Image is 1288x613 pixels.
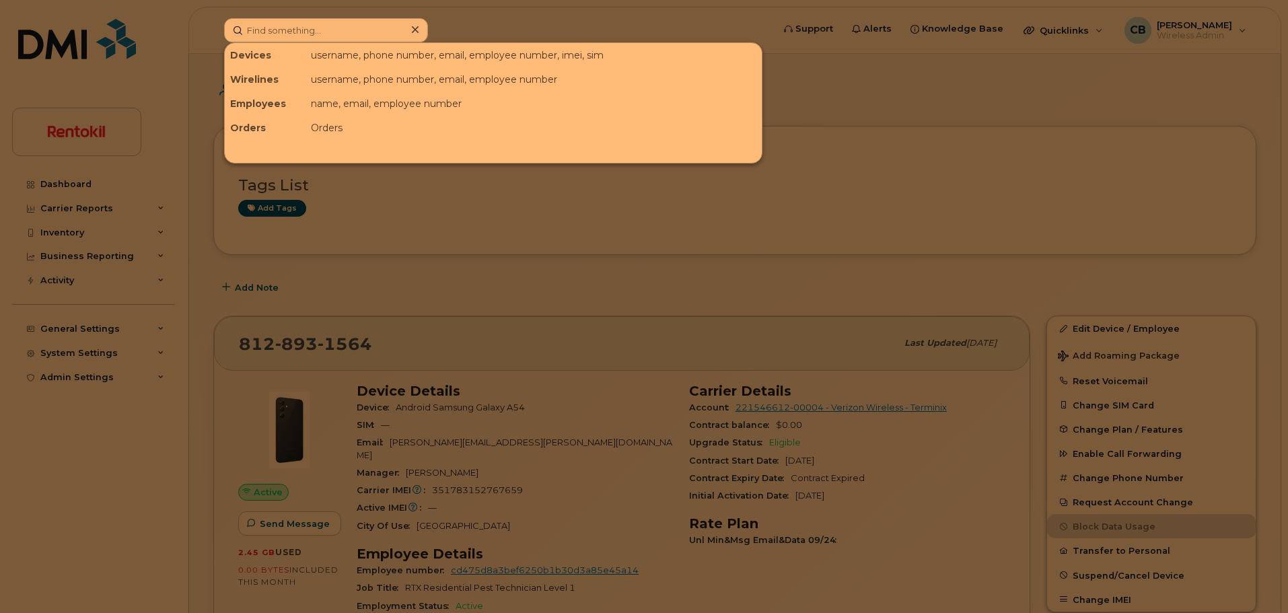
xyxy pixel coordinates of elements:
[306,67,762,92] div: username, phone number, email, employee number
[225,92,306,116] div: Employees
[1229,554,1278,603] iframe: Messenger Launcher
[306,116,762,140] div: Orders
[225,43,306,67] div: Devices
[225,67,306,92] div: Wirelines
[225,116,306,140] div: Orders
[306,43,762,67] div: username, phone number, email, employee number, imei, sim
[306,92,762,116] div: name, email, employee number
